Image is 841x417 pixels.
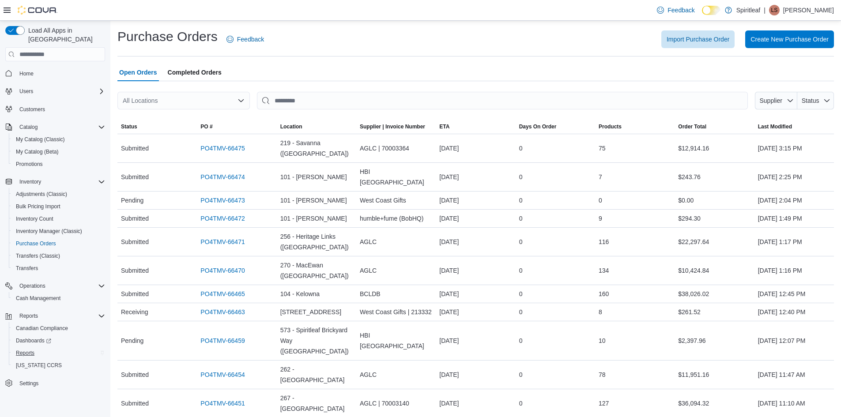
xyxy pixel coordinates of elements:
[197,120,276,134] button: PO #
[599,195,602,206] span: 0
[356,394,436,412] div: AGLC | 70003140
[12,147,105,157] span: My Catalog (Beta)
[755,92,797,109] button: Supplier
[237,35,264,44] span: Feedback
[2,280,109,292] button: Operations
[760,97,782,104] span: Supplier
[12,201,105,212] span: Bulk Pricing Import
[702,6,720,15] input: Dark Mode
[19,380,38,387] span: Settings
[675,394,754,412] div: $36,094.32
[9,292,109,304] button: Cash Management
[117,120,197,134] button: Status
[12,214,57,224] a: Inventory Count
[19,312,38,319] span: Reports
[9,200,109,213] button: Bulk Pricing Import
[200,143,245,154] a: PO4TMV-66475
[754,332,834,349] div: [DATE] 12:07 PM
[519,289,523,299] span: 0
[16,281,105,291] span: Operations
[25,26,105,44] span: Load All Apps in [GEOGRAPHIC_DATA]
[783,5,834,15] p: [PERSON_NAME]
[12,293,64,304] a: Cash Management
[12,263,105,274] span: Transfers
[436,394,515,412] div: [DATE]
[356,163,436,191] div: HBI [GEOGRAPHIC_DATA]
[200,265,245,276] a: PO4TMV-66470
[516,120,595,134] button: Days On Order
[16,177,105,187] span: Inventory
[16,265,38,272] span: Transfers
[675,285,754,303] div: $38,026.02
[200,398,245,409] a: PO4TMV-66451
[9,188,109,200] button: Adjustments (Classic)
[280,213,347,224] span: 101 - [PERSON_NAME]
[12,134,68,145] a: My Catalog (Classic)
[675,233,754,251] div: $22,297.64
[675,210,754,227] div: $294.30
[750,35,829,44] span: Create New Purchase Order
[12,147,62,157] a: My Catalog (Beta)
[12,189,71,199] a: Adjustments (Classic)
[439,123,449,130] span: ETA
[2,121,109,133] button: Catalog
[16,240,56,247] span: Purchase Orders
[9,133,109,146] button: My Catalog (Classic)
[200,237,245,247] a: PO4TMV-66471
[519,335,523,346] span: 0
[16,86,105,97] span: Users
[754,139,834,157] div: [DATE] 3:15 PM
[356,262,436,279] div: AGLC
[119,64,157,81] span: Open Orders
[19,124,38,131] span: Catalog
[19,88,33,95] span: Users
[675,192,754,209] div: $0.00
[519,143,523,154] span: 0
[436,262,515,279] div: [DATE]
[200,289,245,299] a: PO4TMV-66465
[9,347,109,359] button: Reports
[436,168,515,186] div: [DATE]
[121,307,148,317] span: Receiving
[12,263,41,274] a: Transfers
[675,303,754,321] div: $261.52
[121,237,149,247] span: Submitted
[599,335,606,346] span: 10
[736,5,760,15] p: Spiritleaf
[599,143,606,154] span: 75
[121,172,149,182] span: Submitted
[769,5,780,15] div: Lorrie S
[16,325,68,332] span: Canadian Compliance
[280,364,353,385] span: 262 - [GEOGRAPHIC_DATA]
[121,143,149,154] span: Submitted
[599,123,622,130] span: Products
[280,172,347,182] span: 101 - [PERSON_NAME]
[678,123,706,130] span: Order Total
[117,28,218,45] h1: Purchase Orders
[764,5,766,15] p: |
[519,398,523,409] span: 0
[12,201,64,212] a: Bulk Pricing Import
[436,210,515,227] div: [DATE]
[745,30,834,48] button: Create New Purchase Order
[356,192,436,209] div: West Coast Gifts
[16,378,105,389] span: Settings
[12,323,72,334] a: Canadian Compliance
[16,337,51,344] span: Dashboards
[16,122,41,132] button: Catalog
[2,310,109,322] button: Reports
[16,148,59,155] span: My Catalog (Beta)
[599,265,609,276] span: 134
[280,325,353,357] span: 573 - Spiritleaf Brickyard Way ([GEOGRAPHIC_DATA])
[667,35,729,44] span: Import Purchase Order
[200,369,245,380] a: PO4TMV-66454
[9,322,109,334] button: Canadian Compliance
[356,210,436,227] div: humble+fume (BobHQ)
[12,159,46,169] a: Promotions
[356,120,436,134] button: Supplier | Invoice Number
[280,195,347,206] span: 101 - [PERSON_NAME]
[436,192,515,209] div: [DATE]
[675,366,754,383] div: $11,951.16
[436,120,515,134] button: ETA
[754,120,834,134] button: Last Modified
